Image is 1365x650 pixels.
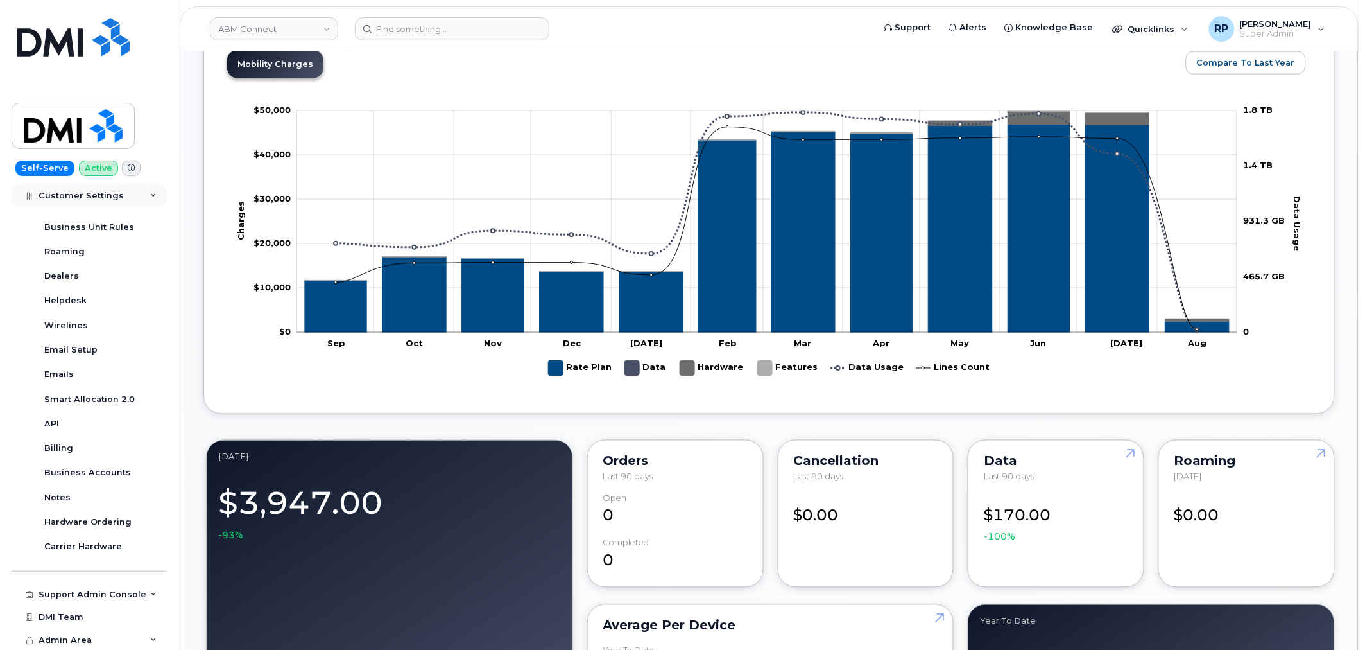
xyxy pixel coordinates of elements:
[305,112,1230,322] g: Hardware
[236,202,246,241] tspan: Charges
[484,338,502,348] tspan: Nov
[831,356,904,381] g: Data Usage
[794,338,812,348] tspan: Mar
[218,529,243,542] span: -93%
[1174,494,1319,527] div: $0.00
[327,338,345,348] tspan: Sep
[996,15,1103,40] a: Knowledge Base
[794,494,938,527] div: $0.00
[1186,51,1306,75] button: Compare To Last Year
[253,193,291,204] g: $0
[794,471,844,482] span: Last 90 days
[1240,19,1312,29] span: [PERSON_NAME]
[1244,161,1273,171] tspan: 1.4 TB
[603,538,649,548] div: completed
[603,494,627,504] div: Open
[875,15,940,40] a: Support
[980,617,1323,627] div: Year to Date
[1104,16,1198,42] div: Quicklinks
[253,238,291,248] tspan: $20,000
[951,338,970,348] tspan: May
[253,282,291,292] tspan: $10,000
[960,21,987,34] span: Alerts
[549,356,990,381] g: Legend
[680,356,745,381] g: Hardware
[873,338,890,348] tspan: Apr
[253,238,291,248] g: $0
[253,282,291,292] g: $0
[603,620,938,631] div: Average per Device
[630,338,662,348] tspan: [DATE]
[984,531,1015,543] span: -100%
[1128,24,1175,34] span: Quicklinks
[227,50,323,78] a: Mobility Charges
[603,456,748,466] div: Orders
[603,538,748,572] div: 0
[1244,271,1285,281] tspan: 465.7 GB
[253,149,291,159] tspan: $40,000
[1031,338,1047,348] tspan: Jun
[1016,21,1094,34] span: Knowledge Base
[210,17,338,40] a: ABM Connect
[1244,105,1273,115] tspan: 1.8 TB
[984,494,1128,543] div: $170.00
[218,452,561,462] div: August 2025
[940,15,996,40] a: Alerts
[1292,197,1303,252] tspan: Data Usage
[758,356,818,381] g: Features
[895,21,931,34] span: Support
[253,193,291,204] tspan: $30,000
[1197,57,1295,69] span: Compare To Last Year
[253,149,291,159] g: $0
[984,471,1034,482] span: Last 90 days
[253,105,291,115] tspan: $50,000
[1244,216,1285,226] tspan: 931.3 GB
[603,471,653,482] span: Last 90 days
[719,338,737,348] tspan: Feb
[406,338,424,348] tspan: Oct
[1200,16,1334,42] div: Ryan Partack
[1174,471,1202,482] span: [DATE]
[1244,326,1249,337] tspan: 0
[1187,338,1206,348] tspan: Aug
[625,356,667,381] g: Data
[1240,29,1312,39] span: Super Admin
[794,456,938,466] div: Cancellation
[549,356,612,381] g: Rate Plan
[355,17,549,40] input: Find something...
[984,456,1128,466] div: Data
[253,105,291,115] g: $0
[1111,338,1143,348] tspan: [DATE]
[1174,456,1319,466] div: Roaming
[603,494,748,527] div: 0
[236,105,1303,381] g: Chart
[916,356,990,381] g: Lines Count
[563,338,581,348] tspan: Dec
[279,326,291,337] tspan: $0
[1215,21,1229,37] span: RP
[218,478,561,542] div: $3,947.00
